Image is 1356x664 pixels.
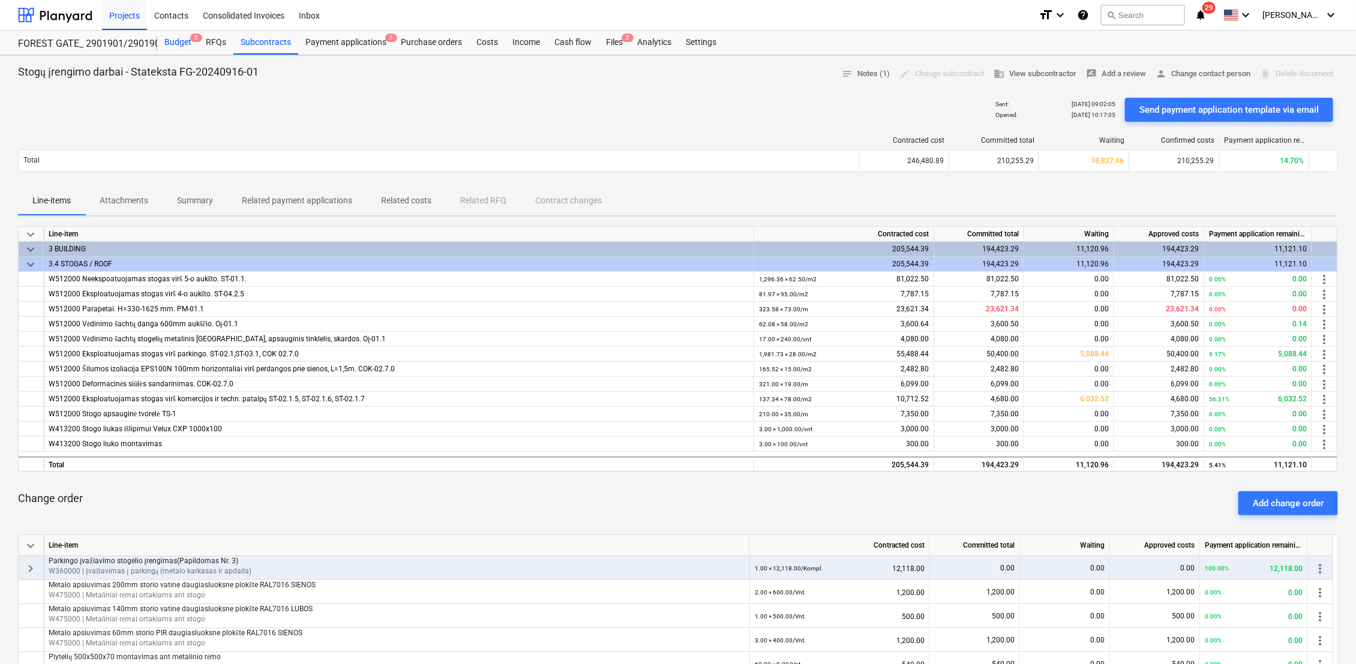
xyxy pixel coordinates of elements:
[1044,136,1124,145] div: Waiting
[177,194,213,207] p: Summary
[1209,291,1226,298] small: 0.00%
[1166,275,1199,283] span: 81,022.50
[1209,332,1307,347] div: 0.00
[18,491,83,506] p: Change order
[755,589,806,596] small: 2.00 × 600.00 / Vnt.
[1114,456,1204,471] div: 194,423.29
[1156,67,1250,81] span: Change contact person
[49,347,749,362] div: W512000 Eksploatuojamas stogas virš parkingo. ST-02.1,ST-03.1, COK 02.7.0
[859,151,949,170] div: 246,480.89
[754,227,934,242] div: Contracted cost
[1171,410,1199,418] span: 7,350.00
[1094,335,1109,343] span: 0.00
[1166,636,1195,644] span: 1,200.00
[1209,392,1307,407] div: 6,032.52
[759,392,929,407] div: 10,712.52
[1091,157,1124,165] span: 18,827.46
[1317,437,1331,452] span: more_vert
[759,441,808,447] small: 3.00 × 100.00 / vnt
[991,410,1019,418] span: 7,350.00
[750,535,930,556] div: Contracted cost
[23,539,38,553] span: keyboard_arrow_down
[385,34,397,42] span: 2
[1171,290,1199,298] span: 7,787.15
[1081,65,1151,83] button: Add a review
[630,31,679,55] div: Analytics
[547,31,599,55] div: Cash flow
[1296,606,1356,664] iframe: Chat Widget
[1209,362,1307,377] div: 0.00
[49,422,749,437] div: W413200 Stogo liukas išlipimui Velux CXP 1000x100
[49,257,749,272] div: 3.4 STOGAS / ROOF
[49,652,745,662] p: Plytelių 500x500x70 montavimas ant metalinio rėmo
[1151,65,1255,83] button: Change contact person
[18,65,259,79] p: Stogų įrengimo darbai - Stateksta FG-20240916-01
[1166,350,1199,358] span: 50,400.00
[1204,257,1312,272] div: 11,121.10
[1209,396,1229,402] small: 56.31%
[1238,491,1338,515] button: Add change order
[1086,68,1097,79] span: rate_review
[1171,320,1199,328] span: 3,600.50
[1053,8,1067,22] i: keyboard_arrow_down
[759,437,929,452] div: 300.00
[1209,347,1307,362] div: 5,088.44
[930,535,1020,556] div: Committed total
[1317,392,1331,407] span: more_vert
[994,67,1076,81] span: View subcontractor
[1094,365,1109,373] span: 0.00
[1000,564,1015,572] span: 0.00
[1324,8,1338,22] i: keyboard_arrow_down
[1209,422,1307,437] div: 0.00
[1090,612,1105,620] span: 0.00
[1209,411,1226,417] small: 0.00%
[44,535,750,556] div: Line-item
[49,362,749,377] div: W512000 Šilumos izoliacija EPS100N 100mm horizontaliai virš perdangos prie sienos, L=1,5m. COK-02...
[298,31,394,55] a: Payment applications2
[1209,462,1226,468] small: 5.41%
[49,590,745,600] p: W475000 | Metaliniai rėmai ortakiams ant stogo
[759,422,929,437] div: 3,000.00
[995,100,1009,108] p: Sent :
[991,395,1019,403] span: 4,680.00
[1209,437,1307,452] div: 0.00
[986,588,1015,596] span: 1,200.00
[1090,564,1105,572] span: 0.00
[1024,242,1114,257] div: 11,120.96
[934,257,1024,272] div: 194,423.29
[755,637,806,644] small: 3.00 × 400.00 / Vnt.
[1172,612,1195,620] span: 500.00
[49,604,745,614] p: Metalo apsiuvimas 140mm storio vatine daugiasluoksne plokšte RAL7016 LUBOS
[49,556,745,566] p: Parkingo įvažiavimo stogelio įrengimas(Papildomas Nr. 3)
[469,31,505,55] a: Costs
[49,437,749,452] div: W413200 Stogo liuko montavimas
[49,628,745,638] p: Metalo apsiuvimas 60mm storio PIR daugiasluoksne plokšte RAL7016 SIENOS
[599,31,630,55] div: Files
[1090,636,1105,644] span: 0.00
[1209,407,1307,422] div: 0.00
[32,194,71,207] p: Line-items
[1204,242,1312,257] div: 11,121.10
[1024,456,1114,471] div: 11,120.96
[759,426,812,432] small: 3.00 × 1,000.00 / vnt
[199,31,233,55] a: RFQs
[233,31,298,55] div: Subcontracts
[1317,377,1331,392] span: more_vert
[394,31,469,55] div: Purchase orders
[1106,10,1116,20] span: search
[49,287,749,302] div: W512000 Eksploatuojamas stogas virš 4-o aukšto. ST-04.2.5
[1253,495,1324,511] div: Add change order
[1020,535,1110,556] div: Waiting
[1086,67,1146,81] span: Add a review
[1180,564,1195,572] span: 0.00
[759,276,817,283] small: 1,296.36 × 62.50 / m2
[1317,422,1331,437] span: more_vert
[1209,441,1226,447] small: 0.00%
[991,335,1019,343] span: 4,080.00
[1317,332,1331,347] span: more_vert
[991,365,1019,373] span: 2,482.80
[759,287,929,302] div: 7,787.15
[759,332,929,347] div: 4,080.00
